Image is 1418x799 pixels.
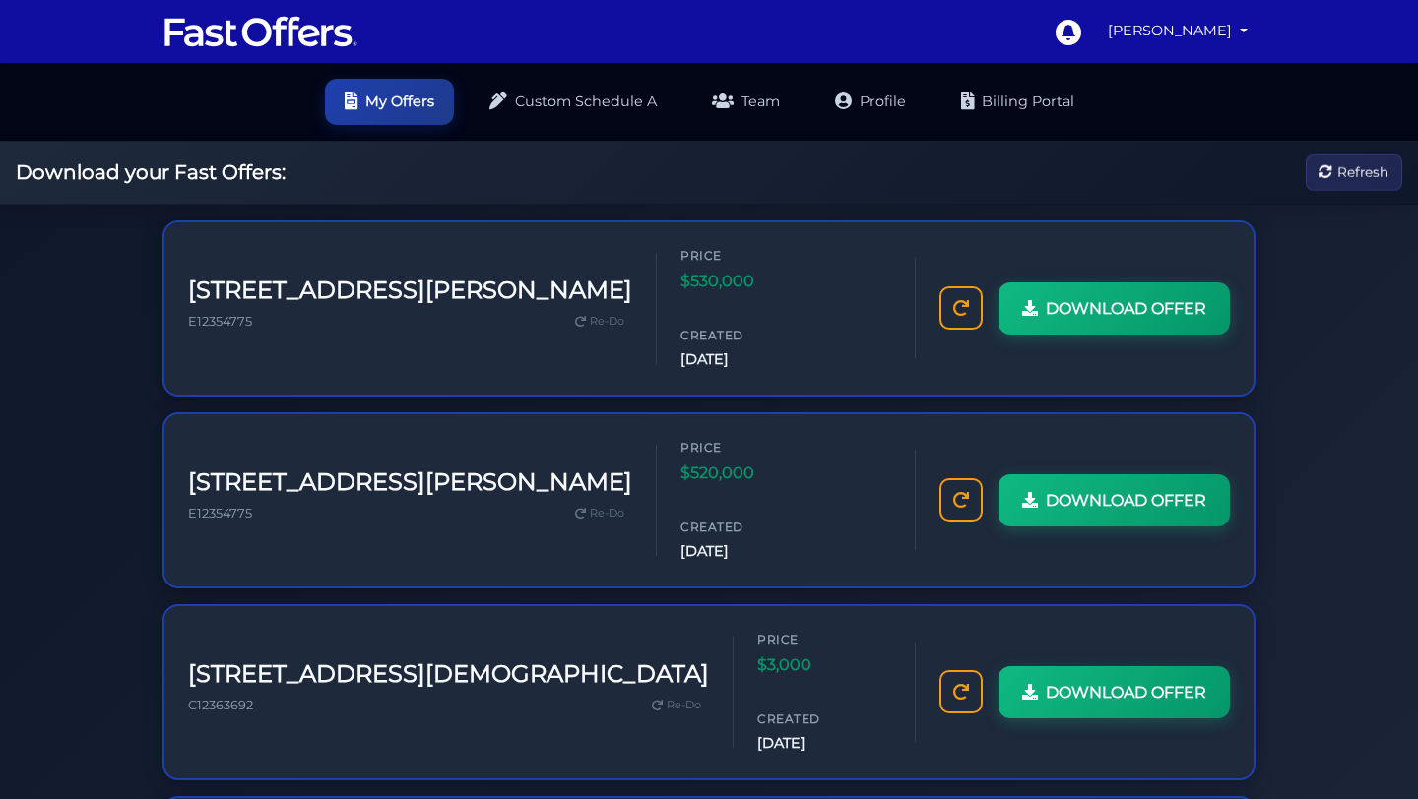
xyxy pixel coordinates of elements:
span: Price [757,630,875,648]
span: DOWNLOAD OFFER [1046,487,1206,513]
a: Re-Do [644,693,709,718]
span: [DATE] [757,732,875,755]
a: Re-Do [567,501,632,526]
h3: [STREET_ADDRESS][PERSON_NAME] [188,277,632,305]
span: Created [680,518,799,536]
span: DOWNLOAD OFFER [1046,295,1206,321]
span: C12363692 [188,698,253,712]
a: DOWNLOAD OFFER [999,473,1230,526]
a: Re-Do [567,309,632,335]
span: E12354775 [188,314,252,329]
span: Created [757,709,875,728]
a: Profile [815,79,926,125]
span: $520,000 [680,461,799,486]
a: DOWNLOAD OFFER [999,281,1230,335]
h3: [STREET_ADDRESS][PERSON_NAME] [188,468,632,497]
span: Re-Do [590,505,624,522]
span: [DATE] [680,348,799,371]
span: [DATE] [680,540,799,563]
button: Refresh [1306,154,1402,191]
a: [PERSON_NAME] [1100,12,1256,50]
a: Custom Schedule A [470,79,677,125]
span: DOWNLOAD OFFER [1046,680,1206,706]
span: Price [680,246,799,265]
h3: [STREET_ADDRESS][DEMOGRAPHIC_DATA] [188,660,709,689]
a: My Offers [325,79,454,125]
a: Billing Portal [941,79,1094,125]
iframe: Customerly Messenger Launcher [1343,722,1402,781]
span: $530,000 [680,269,799,294]
span: Re-Do [590,313,624,331]
a: Team [692,79,800,125]
span: Created [680,326,799,344]
span: E12354775 [188,506,252,521]
h2: Download your Fast Offers: [16,160,286,184]
span: Refresh [1337,161,1388,183]
span: $3,000 [757,652,875,678]
span: Re-Do [667,697,701,714]
span: Price [680,438,799,457]
a: DOWNLOAD OFFER [999,666,1230,719]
